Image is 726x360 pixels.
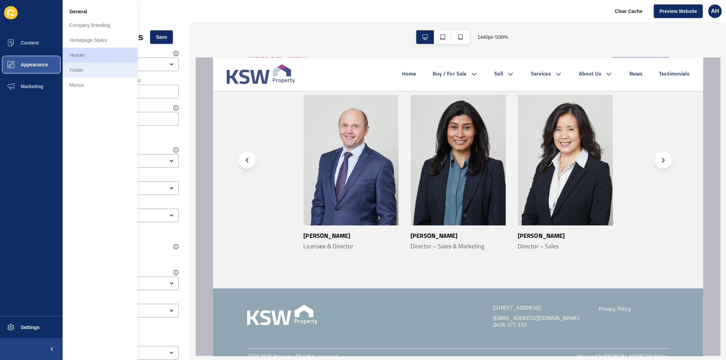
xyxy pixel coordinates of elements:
[34,296,126,303] p: 2025 KSW Property. All rights reserved.
[281,13,290,21] a: Sell
[63,63,138,78] a: Footer
[91,175,141,183] a: [PERSON_NAME]
[189,13,203,21] a: Home
[14,7,82,27] img: KSW Property Logo
[366,13,388,21] a: About Us
[654,4,703,18] button: Preview Website
[198,175,272,183] a: [PERSON_NAME]
[198,37,293,168] img: Staff image
[69,8,87,15] span: General
[305,185,352,194] p: Director – Sales
[34,247,104,268] img: KSW Property Logo
[660,8,697,15] span: Preview Website
[280,258,375,264] a: [EMAIL_ADDRESS][DOMAIN_NAME]
[711,8,719,15] span: AH
[446,13,477,21] a: Testimonials
[91,37,185,168] img: Staff image
[220,13,254,21] a: Buy / For Sale
[63,18,138,33] a: Company Branding
[364,296,456,303] p: Powered by .
[478,34,508,40] span: 1440 px / 100 %
[63,48,138,63] a: Header
[305,37,400,168] img: Staff image
[63,78,138,93] a: Menus
[63,33,138,48] a: Homepage Styles
[615,8,643,15] span: Clear Cache
[386,249,418,255] a: Privacy Policy
[416,13,430,21] a: News
[91,185,141,194] p: Licensee & Director
[280,247,375,254] p: [STREET_ADDRESS]
[609,4,648,18] button: Clear Cache
[156,34,167,40] span: Save
[391,297,455,302] a: [PERSON_NAME] Websites
[150,30,173,44] button: Save
[280,264,375,271] a: 0436 377 333
[198,185,272,194] p: Director – Sales & Marketing
[318,13,338,21] a: Services
[305,175,352,183] a: [PERSON_NAME]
